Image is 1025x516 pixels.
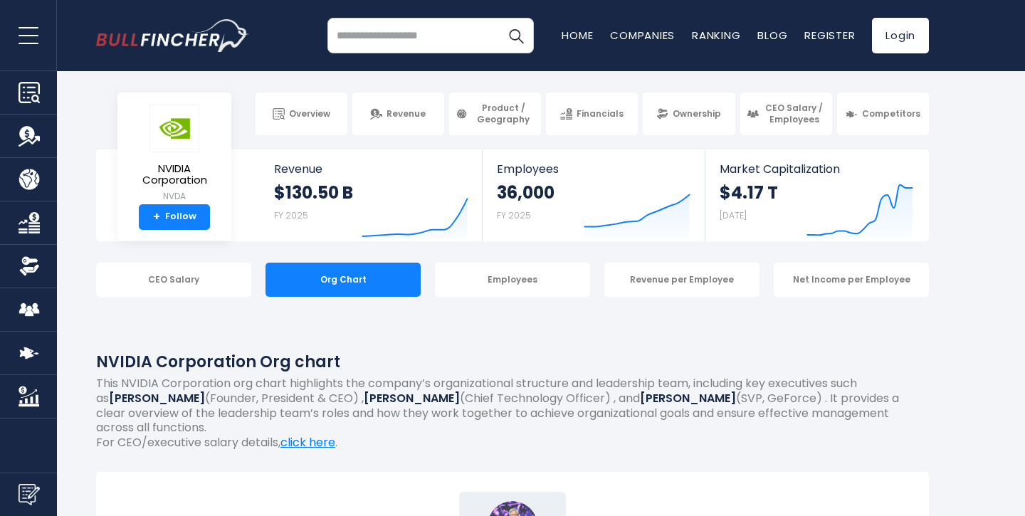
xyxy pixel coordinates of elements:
[260,149,483,241] a: Revenue $130.50 B FY 2025
[139,204,210,230] a: +Follow
[280,434,335,451] a: click here
[153,211,160,223] strong: +
[96,263,251,297] div: CEO Salary
[256,93,347,135] a: Overview
[129,190,220,203] small: NVDA
[497,209,531,221] small: FY 2025
[872,18,929,53] a: Login
[274,181,353,204] strong: $130.50 B
[610,28,675,43] a: Companies
[640,390,736,406] b: [PERSON_NAME]
[643,93,735,135] a: Ownership
[862,108,920,120] span: Competitors
[387,108,426,120] span: Revenue
[763,102,826,125] span: CEO Salary / Employees
[498,18,534,53] button: Search
[720,181,778,204] strong: $4.17 T
[435,263,590,297] div: Employees
[757,28,787,43] a: Blog
[673,108,721,120] span: Ownership
[96,19,249,52] a: Go to homepage
[96,350,929,374] h1: NVIDIA Corporation Org chart
[705,149,927,241] a: Market Capitalization $4.17 T [DATE]
[289,108,330,120] span: Overview
[129,163,220,186] span: NVIDIA Corporation
[266,263,421,297] div: Org Chart
[96,377,929,436] p: This NVIDIA Corporation org chart highlights the company’s organizational structure and leadershi...
[497,181,554,204] strong: 36,000
[497,162,690,176] span: Employees
[449,93,541,135] a: Product / Geography
[577,108,624,120] span: Financials
[774,263,929,297] div: Net Income per Employee
[96,436,929,451] p: For CEO/executive salary details, .
[128,104,221,204] a: NVIDIA Corporation NVDA
[562,28,593,43] a: Home
[804,28,855,43] a: Register
[483,149,704,241] a: Employees 36,000 FY 2025
[472,102,535,125] span: Product / Geography
[19,256,40,277] img: Ownership
[720,162,913,176] span: Market Capitalization
[109,390,205,406] b: [PERSON_NAME]
[837,93,929,135] a: Competitors
[720,209,747,221] small: [DATE]
[274,162,468,176] span: Revenue
[352,93,444,135] a: Revenue
[692,28,740,43] a: Ranking
[274,209,308,221] small: FY 2025
[604,263,759,297] div: Revenue per Employee
[364,390,460,406] b: [PERSON_NAME]
[96,19,249,52] img: bullfincher logo
[740,93,832,135] a: CEO Salary / Employees
[546,93,638,135] a: Financials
